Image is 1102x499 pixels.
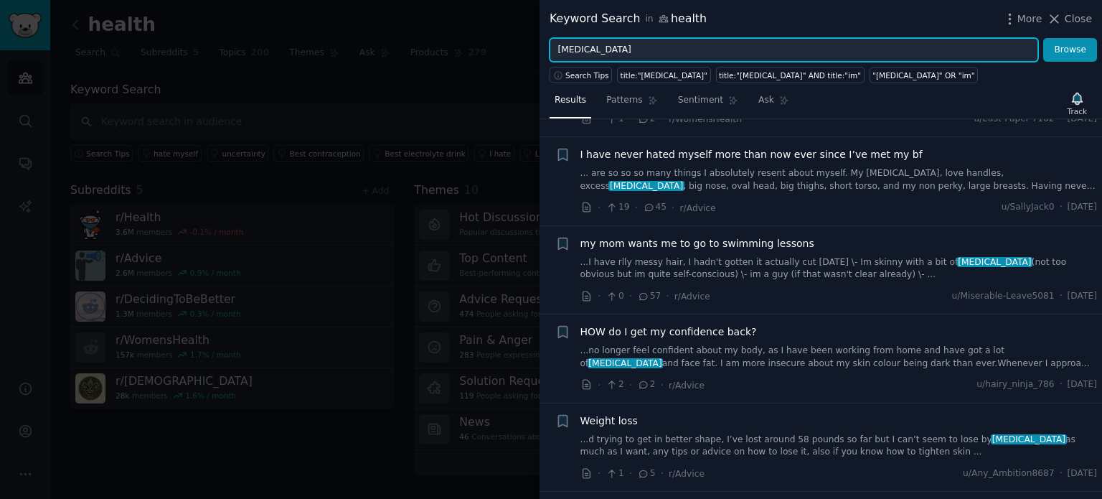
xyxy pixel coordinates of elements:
button: More [1002,11,1042,27]
button: Track [1063,88,1092,118]
span: Patterns [606,94,642,107]
span: · [629,289,632,304]
span: · [598,378,601,393]
span: [DATE] [1068,201,1097,214]
span: [MEDICAL_DATA] [608,181,684,191]
span: r/WomensHealth [669,114,742,124]
span: 45 [643,201,667,214]
span: · [598,200,601,215]
span: Search Tips [565,70,609,80]
span: · [666,289,669,304]
span: Sentiment [678,94,723,107]
span: 1 [606,113,623,126]
a: I have never hated myself more than now ever since I’ve met my bf [580,147,923,162]
span: 1 [606,467,623,480]
span: r/Advice [669,381,705,391]
span: r/Advice [680,203,716,213]
span: · [598,466,601,481]
span: · [661,466,664,481]
button: Search Tips [550,67,612,83]
span: r/Advice [674,292,710,302]
a: my mom wants me to go to swimming lessons [580,236,814,251]
span: Close [1065,11,1092,27]
div: "[MEDICAL_DATA]" OR "im" [872,70,974,80]
button: Close [1047,11,1092,27]
span: · [1060,290,1063,303]
span: · [598,289,601,304]
div: Keyword Search health [550,10,707,28]
span: [MEDICAL_DATA] [588,358,664,368]
a: title:"[MEDICAL_DATA]" AND title:"im" [716,67,865,83]
a: ...no longer feel confident about my body, as I have been working from home and have got a lot of... [580,345,1098,370]
a: title:"[MEDICAL_DATA]" [617,67,710,83]
a: Patterns [601,89,662,118]
span: u/Miserable-Leave5081 [952,290,1055,303]
span: 2 [637,378,655,391]
a: Weight loss [580,414,638,429]
span: 0 [606,290,623,303]
span: [MEDICAL_DATA] [991,434,1067,444]
span: r/Advice [669,469,705,479]
span: [DATE] [1068,467,1097,480]
span: Ask [758,94,774,107]
a: Results [550,89,591,118]
span: 19 [606,201,629,214]
a: HOW do I get my confidence back? [580,325,757,340]
span: · [1060,378,1063,391]
a: ...d trying to get in better shape, I’ve lost around 58 pounds so far but I can’t seem to lose by... [580,434,1098,459]
a: "[MEDICAL_DATA]" OR "im" [870,67,978,83]
span: u/East-Paper-7162 [974,113,1054,126]
span: [DATE] [1068,290,1097,303]
span: 57 [637,290,661,303]
span: · [661,111,664,126]
a: Ask [753,89,794,118]
div: Track [1068,106,1087,116]
a: ...I have rlly messy hair, I hadn't gotten it actually cut [DATE] \- Im skinny with a bit of[MEDI... [580,256,1098,281]
div: title:"[MEDICAL_DATA]" AND title:"im" [719,70,861,80]
span: More [1017,11,1042,27]
span: 2 [606,378,623,391]
span: Results [555,94,586,107]
span: · [635,200,638,215]
div: title:"[MEDICAL_DATA]" [621,70,707,80]
span: · [1060,201,1063,214]
span: in [645,13,653,26]
span: 5 [637,467,655,480]
a: Sentiment [673,89,743,118]
span: · [661,378,664,393]
span: u/Any_Ambition8687 [963,467,1055,480]
button: Browse [1043,38,1097,62]
span: · [598,111,601,126]
span: · [1060,113,1063,126]
span: u/SallyJack0 [1002,201,1055,214]
span: · [629,111,632,126]
span: [DATE] [1068,113,1097,126]
span: [MEDICAL_DATA] [957,257,1033,267]
span: · [629,378,632,393]
a: ... are so so so many things I absolutely resent about myself. My [MEDICAL_DATA], love handles, e... [580,167,1098,192]
span: · [1060,467,1063,480]
input: Try a keyword related to your business [550,38,1038,62]
span: [DATE] [1068,378,1097,391]
span: · [629,466,632,481]
span: u/hairy_ninja_786 [976,378,1054,391]
span: · [672,200,674,215]
span: 2 [637,113,655,126]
